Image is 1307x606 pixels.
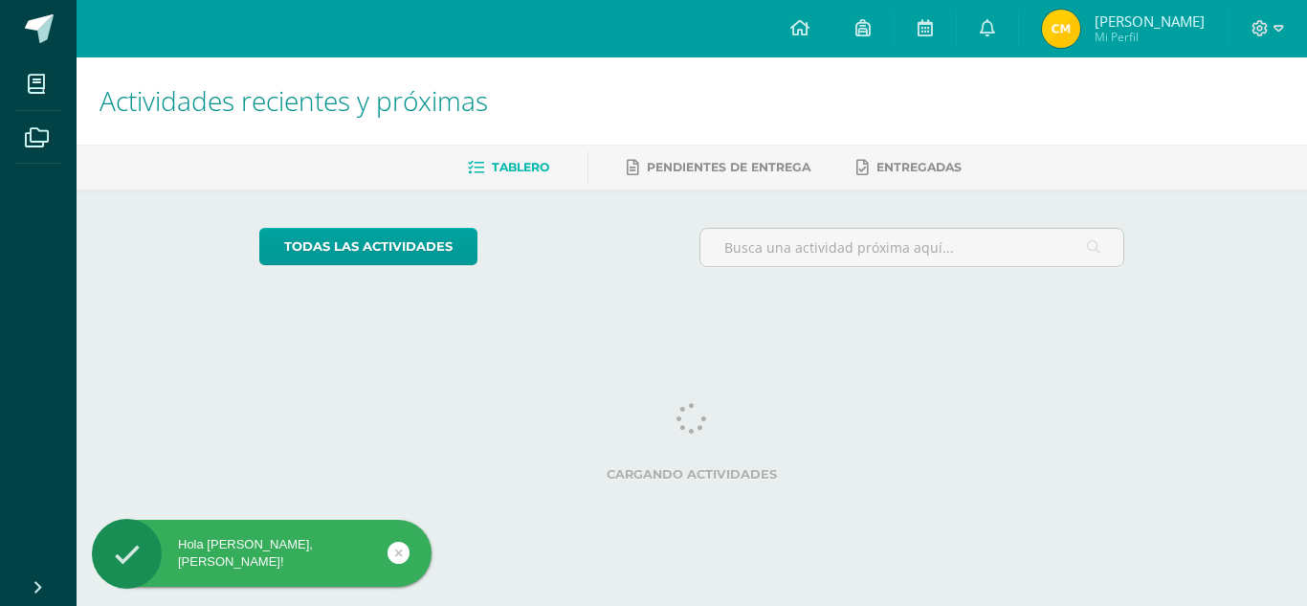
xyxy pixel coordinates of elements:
a: todas las Actividades [259,228,477,265]
a: Pendientes de entrega [627,152,810,183]
span: [PERSON_NAME] [1095,11,1205,31]
span: Actividades recientes y próximas [100,82,488,119]
img: 3539216fffea41f153926d05c68914f5.png [1042,10,1080,48]
label: Cargando actividades [259,467,1125,482]
a: Tablero [468,152,549,183]
span: Entregadas [876,160,962,174]
span: Mi Perfil [1095,29,1205,45]
input: Busca una actividad próxima aquí... [700,229,1124,266]
div: Hola [PERSON_NAME], [PERSON_NAME]! [92,536,432,571]
span: Tablero [492,160,549,174]
a: Entregadas [856,152,962,183]
span: Pendientes de entrega [647,160,810,174]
